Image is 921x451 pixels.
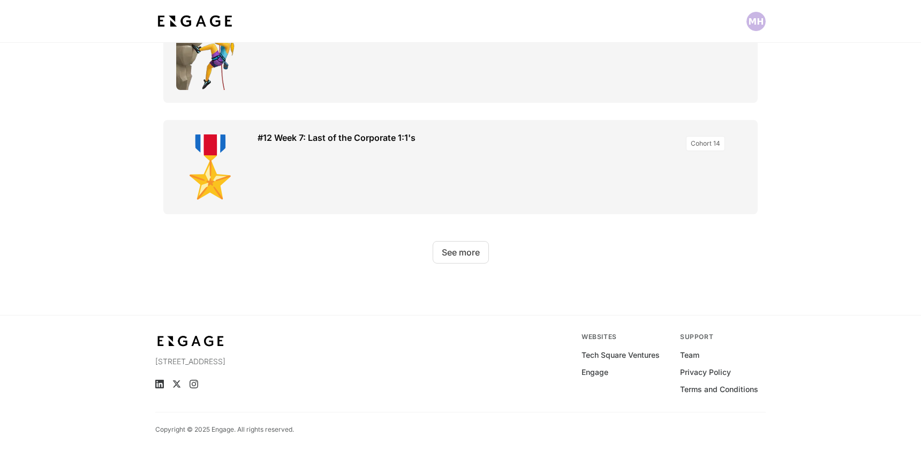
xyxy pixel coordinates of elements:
a: Terms and Conditions [680,384,758,395]
button: Open profile menu [746,12,766,31]
a: Instagram [190,380,198,388]
div: Websites [582,333,667,341]
img: bdf1fb74-1727-4ba0-a5bd-bc74ae9fc70b.jpeg [155,12,235,31]
a: Team [680,350,699,360]
a: X (Twitter) [172,380,181,388]
img: bdf1fb74-1727-4ba0-a5bd-bc74ae9fc70b.jpeg [155,333,226,350]
p: [STREET_ADDRESS] [155,356,341,367]
a: Engage [582,367,608,378]
h3: #12 Week 7: Last of the Corporate 1:1's [258,133,686,145]
a: Privacy Policy [680,367,731,378]
img: Profile picture of Maddie Harper [746,12,766,31]
div: Support [680,333,766,341]
ul: Social media [155,380,341,388]
a: Tech Square Ventures [582,350,660,360]
span: Cohort 14 [691,139,720,147]
p: Copyright © 2025 Engage. All rights reserved. [155,425,294,434]
a: LinkedIn [155,380,164,388]
button: See more [433,241,489,264]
